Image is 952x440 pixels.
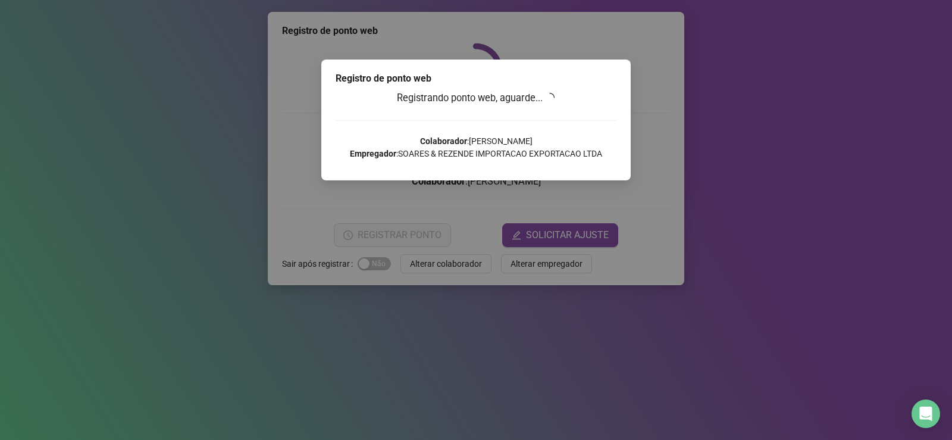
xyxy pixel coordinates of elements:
[420,136,467,146] strong: Colaborador
[912,400,940,428] div: Open Intercom Messenger
[545,93,555,102] span: loading
[350,149,396,158] strong: Empregador
[336,91,616,106] h3: Registrando ponto web, aguarde...
[336,71,616,86] div: Registro de ponto web
[336,135,616,160] p: : [PERSON_NAME] : SOARES & REZENDE IMPORTACAO EXPORTACAO LTDA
